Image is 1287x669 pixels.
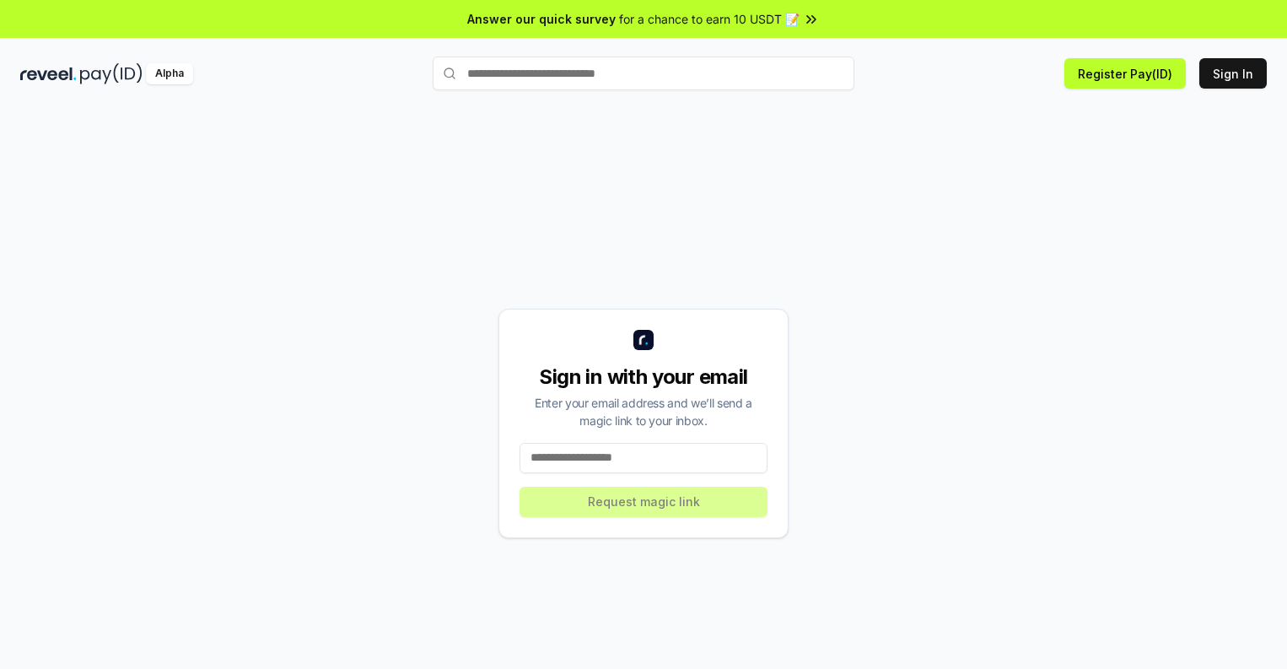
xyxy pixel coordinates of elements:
span: Answer our quick survey [467,10,616,28]
img: logo_small [633,330,654,350]
div: Sign in with your email [520,364,767,391]
div: Enter your email address and we’ll send a magic link to your inbox. [520,394,767,429]
div: Alpha [146,63,193,84]
button: Register Pay(ID) [1064,58,1186,89]
span: for a chance to earn 10 USDT 📝 [619,10,800,28]
button: Sign In [1199,58,1267,89]
img: reveel_dark [20,63,77,84]
img: pay_id [80,63,143,84]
